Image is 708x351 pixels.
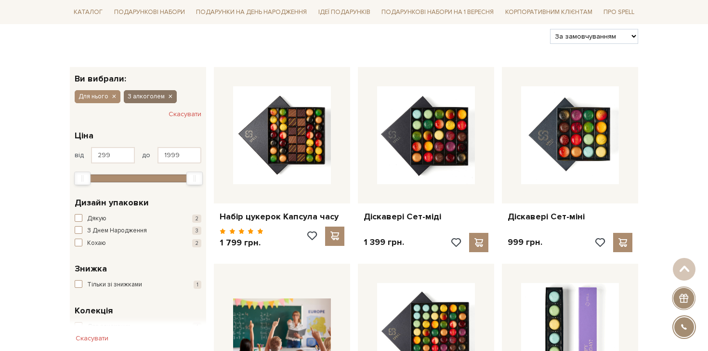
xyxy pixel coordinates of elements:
span: 4 [193,323,201,331]
span: Знижка [75,262,107,275]
span: З алкоголем [128,92,165,101]
a: Подарункові набори на 1 Вересня [378,4,498,20]
a: Подарункові набори [110,5,189,20]
div: Min [74,172,91,185]
input: Ціна [157,147,201,163]
a: Каталог [70,5,106,20]
a: Корпоративним клієнтам [501,4,596,20]
button: Тільки зі знижками 1 [75,280,201,290]
a: Подарунки на День народження [192,5,311,20]
span: Колекція [75,304,113,317]
button: Скасувати [70,331,114,346]
span: 2 [192,215,201,223]
span: Кохаю [87,239,106,248]
a: Набір цукерок Капсула часу [220,211,344,222]
a: Діскавері Сет-міді [364,211,488,222]
span: Тільки зі знижками [87,280,142,290]
span: 1 [194,281,201,289]
button: Скасувати [169,107,201,122]
p: 999 грн. [508,237,542,248]
div: Ви вибрали: [70,67,206,83]
button: З алкоголем [124,90,177,103]
span: Для закоханих [87,322,130,332]
button: Дякую 2 [75,214,201,224]
span: Дякую [87,214,106,224]
button: Кохаю 2 [75,239,201,248]
span: 2 [192,239,201,247]
button: Для закоханих 4 [75,322,201,332]
span: Ціна [75,129,93,142]
p: 1 799 грн. [220,237,263,248]
button: Для нього [75,90,120,103]
span: Дизайн упаковки [75,196,149,209]
input: Ціна [91,147,135,163]
span: 3 [192,227,201,235]
div: Max [186,172,203,185]
span: З Днем Народження [87,226,147,236]
a: Про Spell [600,5,638,20]
a: Ідеї подарунків [315,5,374,20]
span: до [142,151,150,160]
span: від [75,151,84,160]
span: Для нього [79,92,108,101]
button: З Днем Народження 3 [75,226,201,236]
p: 1 399 грн. [364,237,404,248]
a: Діскавері Сет-міні [508,211,632,222]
